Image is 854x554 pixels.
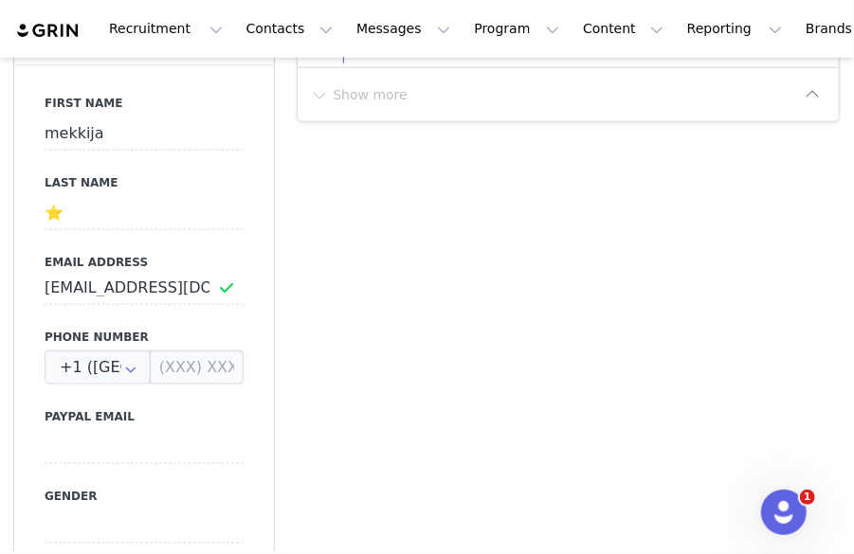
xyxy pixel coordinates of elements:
[345,8,462,50] button: Messages
[800,490,815,505] span: 1
[45,271,244,305] input: Email Address
[45,254,244,271] label: Email Address
[150,350,245,384] input: (XXX) XXX-XXXX
[235,8,344,50] button: Contacts
[45,329,244,346] label: Phone Number
[45,95,244,112] label: First Name
[45,488,244,505] label: Gender
[15,15,477,36] body: Rich Text Area. Press ALT-0 for help.
[45,350,151,384] div: United States
[45,174,244,191] label: Last Name
[98,8,234,50] button: Recruitment
[45,408,244,425] label: Paypal Email
[676,8,793,50] button: Reporting
[761,490,807,535] iframe: Intercom live chat
[572,8,675,50] button: Content
[15,22,82,40] img: grin logo
[463,8,571,50] button: Program
[309,80,409,110] button: Show more
[45,350,151,384] input: Country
